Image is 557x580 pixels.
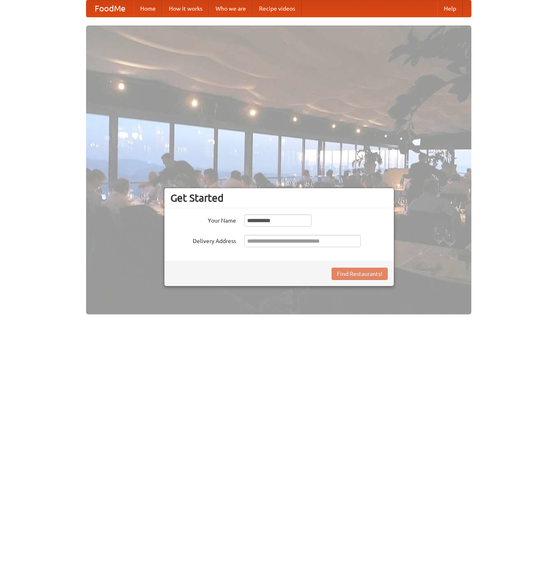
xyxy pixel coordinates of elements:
[437,0,463,17] a: Help
[171,192,388,204] h3: Get Started
[209,0,252,17] a: Who we are
[86,0,134,17] a: FoodMe
[171,235,236,245] label: Delivery Address
[134,0,162,17] a: Home
[252,0,302,17] a: Recipe videos
[332,268,388,280] button: Find Restaurants!
[171,214,236,225] label: Your Name
[162,0,209,17] a: How it works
